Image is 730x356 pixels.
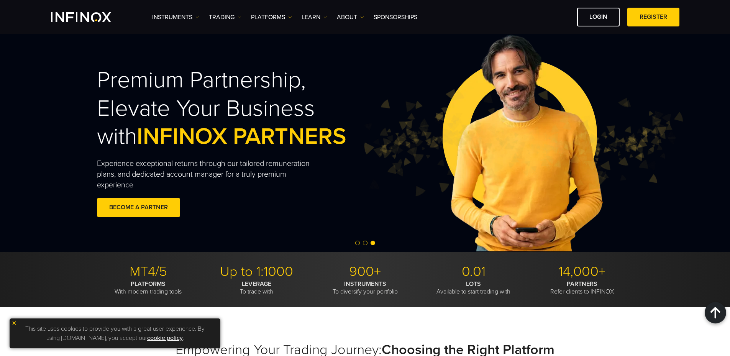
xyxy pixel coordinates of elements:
a: INFINOX Logo [51,12,129,22]
p: Experience exceptional returns through our tailored remuneration plans, and dedicated account man... [97,158,325,190]
p: With modern trading tools [97,280,200,295]
a: Instruments [152,13,199,22]
span: INFINOX PARTNERS [137,123,346,150]
p: MT4/5 [97,263,200,280]
span: Go to slide 2 [363,241,367,245]
p: This site uses cookies to provide you with a great user experience. By using [DOMAIN_NAME], you a... [13,322,217,345]
a: cookie policy [147,334,183,342]
strong: PARTNERS [567,280,597,288]
a: SPONSORSHIPS [374,13,417,22]
p: 14,000+ [531,263,633,280]
img: yellow close icon [11,320,17,326]
a: REGISTER [627,8,679,26]
a: BECOME A PARTNER [97,198,180,217]
a: Learn [302,13,327,22]
p: To trade with [205,280,308,295]
strong: PLATFORMS [131,280,166,288]
span: Go to slide 1 [355,241,360,245]
a: TRADING [209,13,241,22]
strong: INSTRUMENTS [344,280,386,288]
a: LOGIN [577,8,620,26]
strong: LOTS [466,280,481,288]
a: PLATFORMS [251,13,292,22]
a: ABOUT [337,13,364,22]
p: 0.01 [422,263,525,280]
p: To diversify your portfolio [314,280,417,295]
p: 900+ [314,263,417,280]
strong: LEVERAGE [242,280,271,288]
p: Refer clients to INFINOX [531,280,633,295]
h2: Premium Partnership, Elevate Your Business with [97,66,381,151]
p: Available to start trading with [422,280,525,295]
span: Go to slide 3 [371,241,375,245]
p: Up to 1:1000 [205,263,308,280]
